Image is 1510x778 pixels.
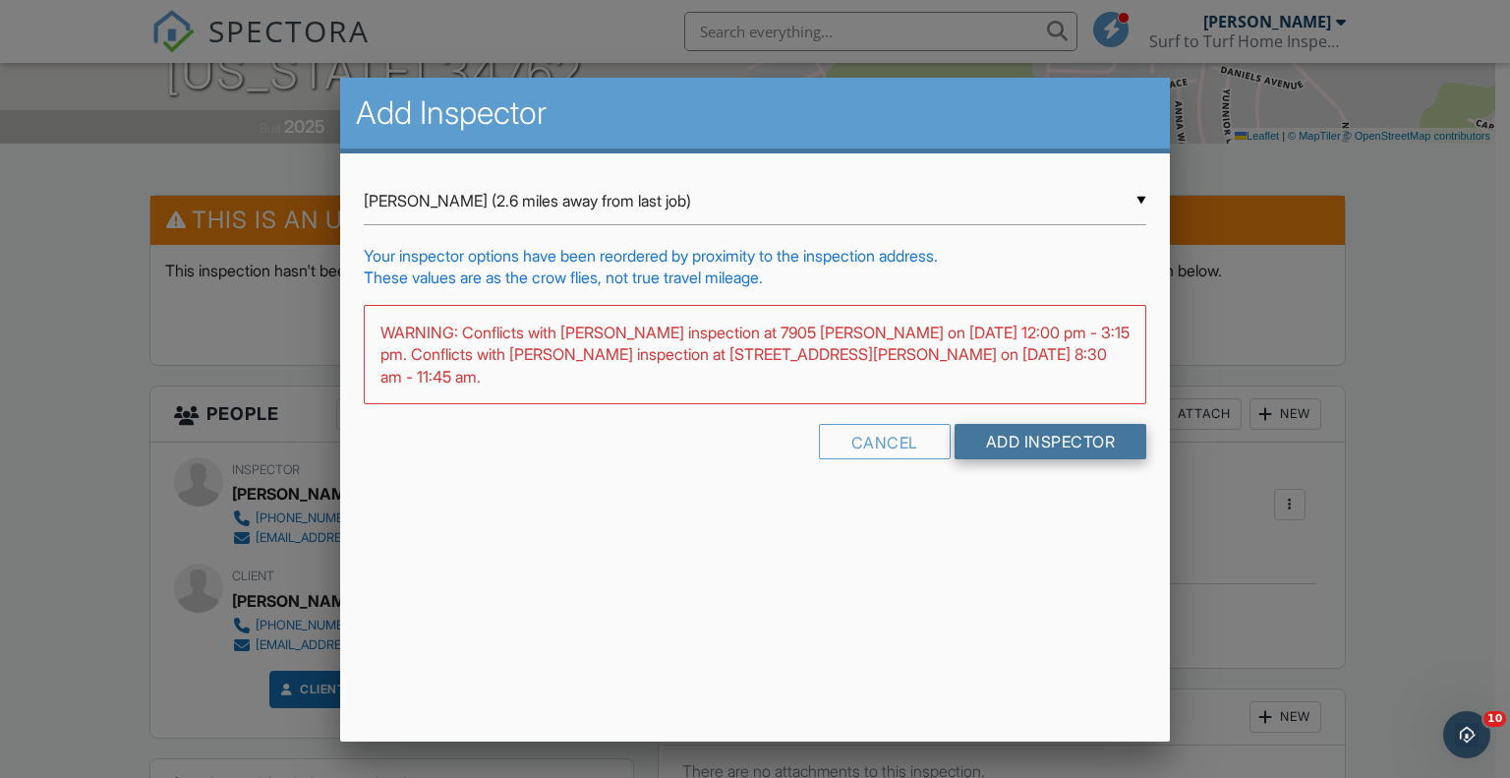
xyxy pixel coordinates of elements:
div: Your inspector options have been reordered by proximity to the inspection address. [364,245,1147,267]
div: Cancel [819,424,951,459]
iframe: Intercom live chat [1443,711,1490,758]
div: These values are as the crow flies, not true travel mileage. [364,267,1147,288]
div: WARNING: Conflicts with [PERSON_NAME] inspection at 7905 [PERSON_NAME] on [DATE] 12:00 pm - 3:15 ... [364,305,1147,404]
h2: Add Inspector [356,93,1155,133]
input: Add Inspector [955,424,1147,459]
span: 10 [1483,711,1506,727]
